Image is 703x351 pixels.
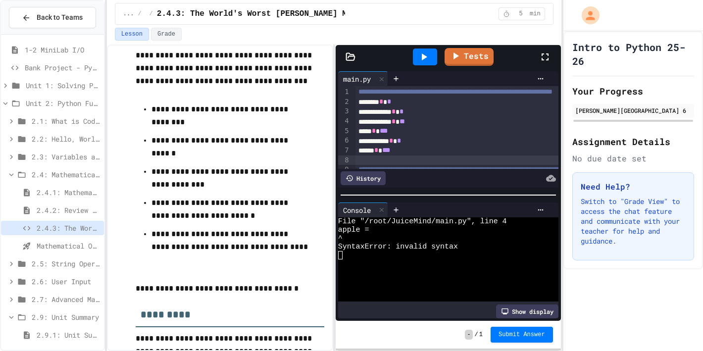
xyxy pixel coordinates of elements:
[572,152,694,164] div: No due date set
[530,10,541,18] span: min
[445,48,494,66] a: Tests
[32,169,100,180] span: 2.4: Mathematical Operators
[26,80,100,91] span: Unit 1: Solving Problems in Computer Science
[32,151,100,162] span: 2.3: Variables and Data Types
[32,116,100,126] span: 2.1: What is Code?
[37,205,100,215] span: 2.4.2: Review - Mathematical Operators
[37,12,83,23] span: Back to Teams
[151,28,182,41] button: Grade
[338,202,388,217] div: Console
[37,241,100,251] span: Mathematical Operators - Quiz
[338,165,351,175] div: 9
[479,331,483,339] span: 1
[338,116,351,126] div: 4
[25,62,100,73] span: Bank Project - Python
[499,331,545,339] span: Submit Answer
[123,10,134,18] span: ...
[138,10,141,18] span: /
[572,135,694,149] h2: Assignment Details
[338,136,351,146] div: 6
[26,98,100,108] span: Unit 2: Python Fundamentals
[491,327,553,343] button: Submit Answer
[32,276,100,287] span: 2.6: User Input
[32,134,100,144] span: 2.2: Hello, World!
[9,7,96,28] button: Back to Teams
[338,87,351,97] div: 1
[32,258,100,269] span: 2.5: String Operators
[338,126,351,136] div: 5
[575,106,691,115] div: [PERSON_NAME][GEOGRAPHIC_DATA] 6
[513,10,529,18] span: 5
[496,304,558,318] div: Show display
[341,171,386,185] div: History
[37,223,100,233] span: 2.4.3: The World's Worst [PERSON_NAME] Market
[581,181,686,193] h3: Need Help?
[475,331,478,339] span: /
[338,155,351,165] div: 8
[25,45,100,55] span: 1-2 MiniLab I/O
[32,294,100,304] span: 2.7: Advanced Math
[581,197,686,246] p: Switch to "Grade View" to access the chat feature and communicate with your teacher for help and ...
[572,84,694,98] h2: Your Progress
[115,28,149,41] button: Lesson
[338,71,388,86] div: main.py
[338,97,351,107] div: 2
[338,106,351,116] div: 3
[150,10,153,18] span: /
[338,243,458,251] span: SyntaxError: invalid syntax
[338,205,376,215] div: Console
[338,217,507,226] span: File "/root/JuiceMind/main.py", line 4
[571,4,602,27] div: My Account
[32,312,100,322] span: 2.9: Unit Summary
[465,330,472,340] span: -
[157,8,371,20] span: 2.4.3: The World's Worst [PERSON_NAME] Market
[37,187,100,198] span: 2.4.1: Mathematical Operators
[338,226,369,234] span: apple =
[338,74,376,84] div: main.py
[37,330,100,340] span: 2.9.1: Unit Summary
[572,40,694,68] h1: Intro to Python 25-26
[338,234,343,243] span: ^
[338,146,351,155] div: 7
